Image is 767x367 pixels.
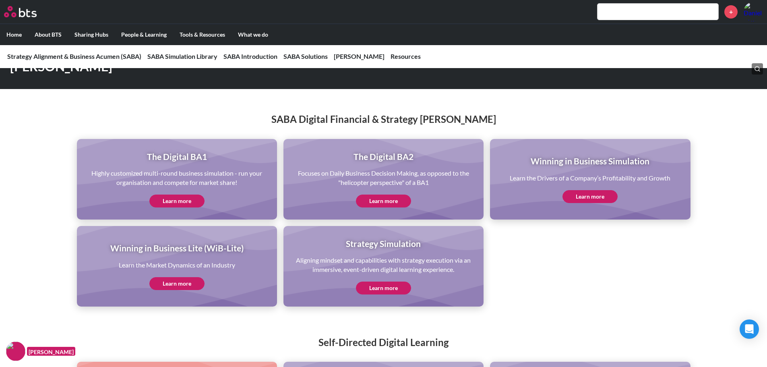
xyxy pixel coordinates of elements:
a: Learn more [562,190,618,203]
figcaption: [PERSON_NAME] [27,347,75,356]
img: Daniel Mausolf [744,2,763,21]
a: + [724,5,738,19]
h1: Winning in Business Simulation [510,155,670,167]
label: Sharing Hubs [68,24,115,45]
label: What we do [232,24,275,45]
a: Profile [744,2,763,21]
h1: Strategy Simulation [289,238,478,249]
h1: The Digital BA1 [83,151,271,162]
a: SABA Introduction [223,52,277,60]
a: Resources [391,52,421,60]
h1: The Digital BA2 [289,151,478,162]
label: Tools & Resources [173,24,232,45]
a: SABA Simulation Library [147,52,217,60]
a: Go home [4,6,52,17]
p: Aligning mindset and capabilities with strategy execution via an immersive, event-driven digital ... [289,256,478,274]
a: Learn more [149,277,205,290]
p: Focuses on Daily Business Decision Making, as opposed to the "helicopter perspective" of a BA1 [289,169,478,187]
p: Learn the Market Dynamics of an Industry [110,261,244,270]
h1: Winning in Business Lite (WiB-Lite) [110,242,244,254]
p: Highly customized multi-round business simulation - run your organisation and compete for market ... [83,169,271,187]
img: F [6,342,25,361]
a: Learn more [356,195,411,207]
a: [PERSON_NAME] [334,52,385,60]
label: People & Learning [115,24,173,45]
img: BTS Logo [4,6,37,17]
a: Learn more [149,195,205,207]
label: About BTS [28,24,68,45]
a: Learn more [356,282,411,294]
a: Strategy Alignment & Business Acumen (SABA) [7,52,141,60]
a: SABA Solutions [283,52,328,60]
p: Learn the Drivers of a Company’s Profitability and Growth [510,174,670,182]
div: Open Intercom Messenger [740,319,759,339]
